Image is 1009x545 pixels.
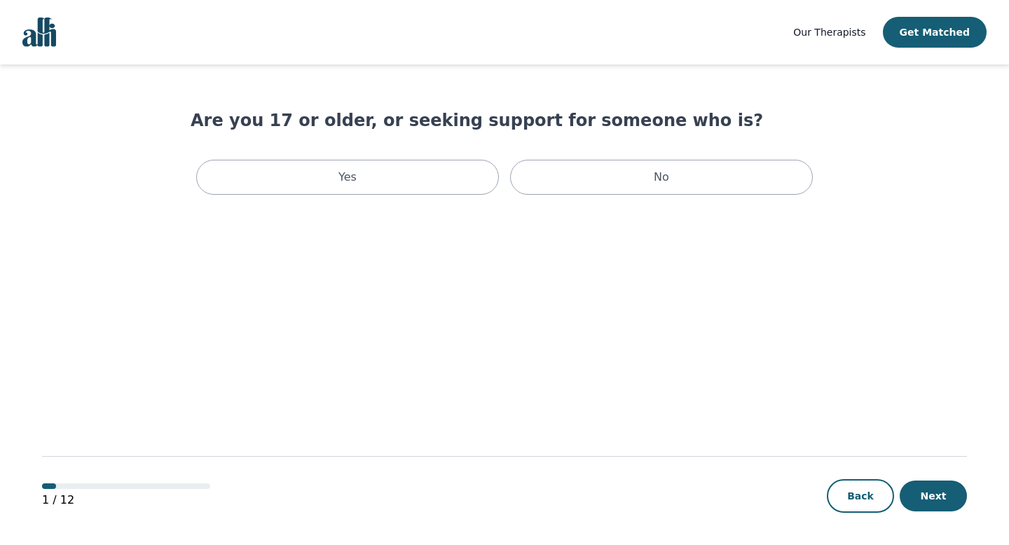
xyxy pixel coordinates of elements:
button: Next [900,481,967,511]
p: No [654,169,669,186]
h1: Are you 17 or older, or seeking support for someone who is? [191,109,818,132]
a: Our Therapists [793,24,865,41]
button: Back [827,479,894,513]
img: alli logo [22,18,56,47]
span: Our Therapists [793,27,865,38]
button: Get Matched [883,17,987,48]
p: Yes [338,169,357,186]
p: 1 / 12 [42,492,210,509]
